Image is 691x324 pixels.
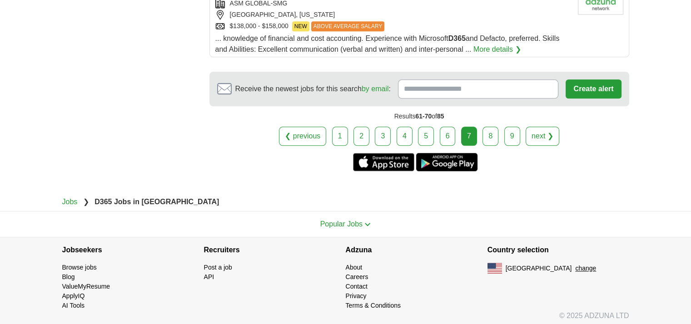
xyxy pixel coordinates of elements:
a: About [346,264,363,271]
h4: Country selection [487,237,629,263]
a: Get the iPhone app [353,153,414,171]
a: 5 [418,127,434,146]
div: Results of [209,106,629,127]
a: Terms & Conditions [346,302,401,309]
a: ApplyIQ [62,292,85,299]
span: ... knowledge of financial and cost accounting. Experience with Microsoft and Defacto, preferred.... [215,34,560,53]
a: Browse jobs [62,264,97,271]
a: Contact [346,283,368,290]
a: AI Tools [62,302,85,309]
span: [GEOGRAPHIC_DATA] [506,264,572,273]
a: Get the Android app [416,153,477,171]
a: 9 [504,127,520,146]
span: Receive the newest jobs for this search : [235,83,391,94]
span: 61-70 [415,113,432,120]
a: 3 [375,127,391,146]
a: Jobs [62,198,78,206]
a: ValueMyResume [62,283,110,290]
a: 2 [353,127,369,146]
a: next ❯ [526,127,559,146]
img: toggle icon [364,222,371,226]
button: Create alert [566,79,621,98]
strong: D365 [448,34,466,42]
a: 1 [332,127,348,146]
a: Post a job [204,264,232,271]
div: [GEOGRAPHIC_DATA], [US_STATE] [215,10,571,20]
a: Blog [62,273,75,280]
a: More details ❯ [473,44,521,55]
a: 4 [397,127,413,146]
a: ❮ previous [279,127,326,146]
a: by email [362,85,389,93]
span: ABOVE AVERAGE SALARY [311,21,385,31]
button: change [575,264,596,273]
span: Popular Jobs [320,220,363,228]
span: 85 [437,113,444,120]
a: Privacy [346,292,367,299]
img: US flag [487,263,502,274]
span: NEW [292,21,309,31]
a: API [204,273,214,280]
a: Careers [346,273,368,280]
a: 6 [440,127,456,146]
div: $138,000 - $158,000 [215,21,571,31]
strong: D365 Jobs in [GEOGRAPHIC_DATA] [94,198,219,206]
span: ❯ [83,198,89,206]
div: 7 [461,127,477,146]
a: 8 [482,127,498,146]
